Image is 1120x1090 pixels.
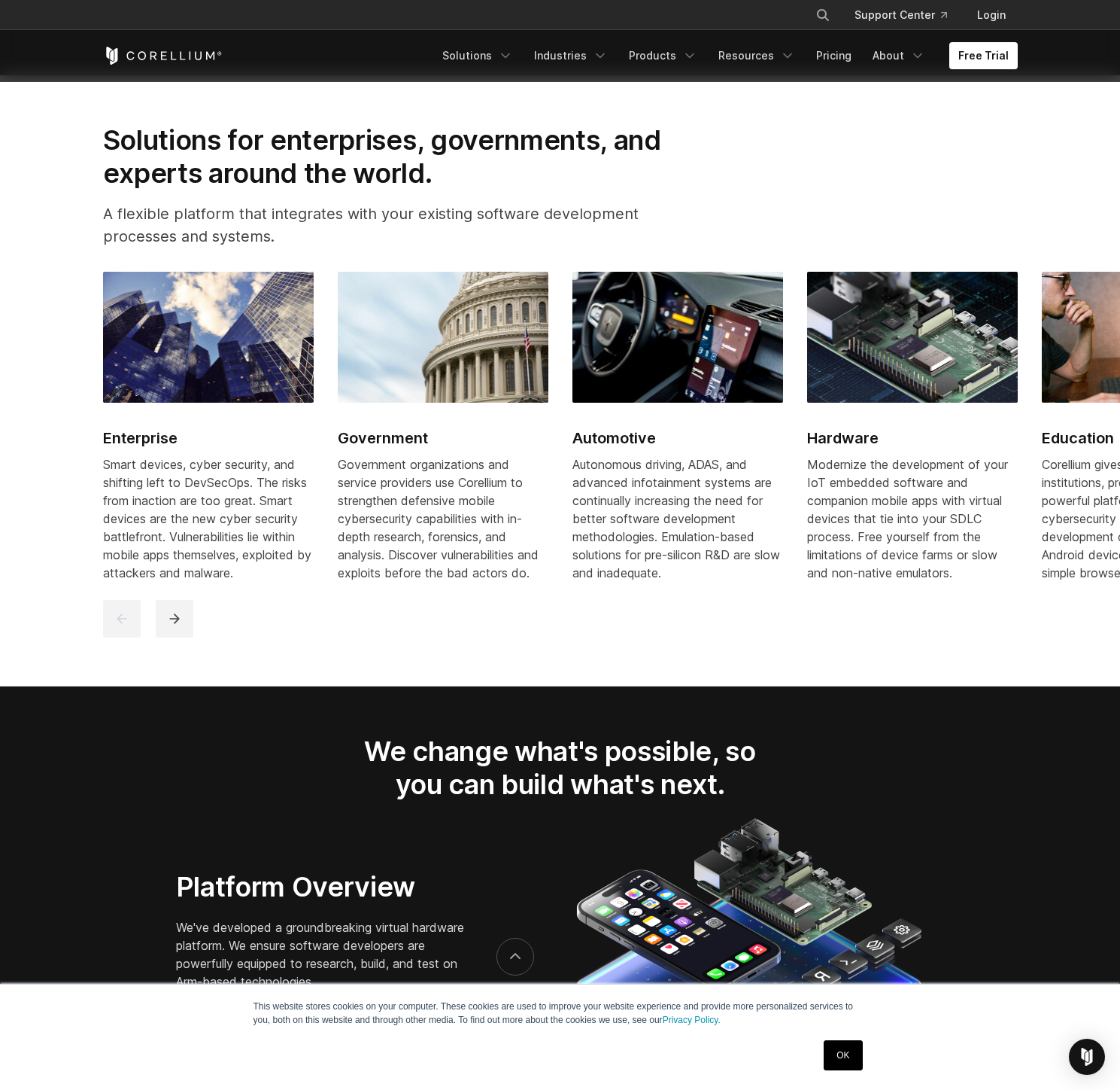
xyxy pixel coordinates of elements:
[103,427,314,449] h2: Enterprise
[572,272,783,600] a: Automotive Automotive Autonomous driving, ADAS, and advanced infotainment systems are continually...
[709,42,804,69] a: Resources
[338,272,548,403] img: Government
[807,272,1018,600] a: Hardware Hardware Modernize the development of your IoT embedded software and companion mobile ap...
[572,427,783,449] h2: Automotive
[1069,1039,1105,1075] div: Open Intercom Messenger
[620,42,706,69] a: Products
[809,2,836,29] button: Search
[338,427,548,449] h2: Government
[824,1040,862,1070] a: OK
[103,455,314,582] div: Smart devices, cyber security, and shifting left to DevSecOps. The risks from inaction are too gr...
[807,427,1018,449] h2: Hardware
[103,202,703,248] p: A flexible platform that integrates with your existing software development processes and systems.
[965,2,1018,29] a: Login
[807,272,1018,403] img: Hardware
[176,918,466,991] p: We've developed a groundbreaking virtual hardware platform. We ensure software developers are pow...
[103,123,703,190] h2: Solutions for enterprises, governments, and experts around the world.
[103,272,314,403] img: Enterprise
[525,42,617,69] a: Industries
[663,1015,721,1025] a: Privacy Policy.
[339,735,782,802] h2: We change what's possible, so you can build what's next.
[433,42,522,69] a: Solutions
[103,600,141,638] button: previous
[176,870,466,903] h3: Platform Overview
[572,455,783,582] div: Autonomous driving, ADAS, and advanced infotainment systems are continually increasing the need f...
[103,272,314,600] a: Enterprise Enterprise Smart devices, cyber security, and shifting left to DevSecOps. The risks fr...
[496,938,534,976] button: next
[253,1000,867,1027] p: This website stores cookies on your computer. These cookies are used to improve your website expe...
[797,2,1018,29] div: Navigation Menu
[842,2,959,29] a: Support Center
[807,457,1008,580] span: Modernize the development of your IoT embedded software and companion mobile apps with virtual de...
[156,600,193,638] button: next
[338,455,548,582] div: Government organizations and service providers use Corellium to strengthen defensive mobile cyber...
[949,42,1018,69] a: Free Trial
[807,42,860,69] a: Pricing
[338,272,548,600] a: Government Government Government organizations and service providers use Corellium to strengthen ...
[433,42,1018,69] div: Navigation Menu
[103,47,223,65] a: Corellium Home
[864,42,934,69] a: About
[572,272,783,403] img: Automotive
